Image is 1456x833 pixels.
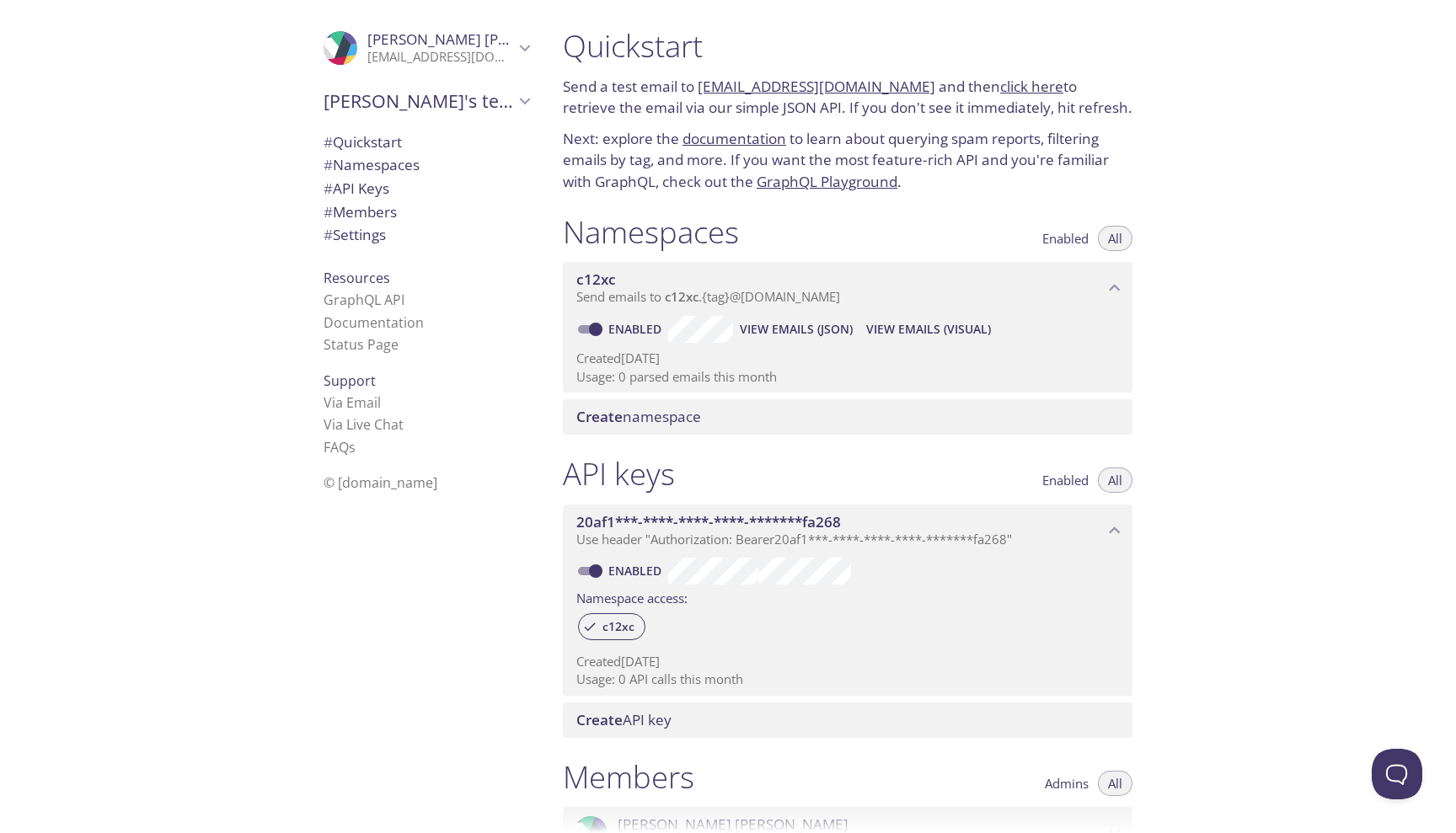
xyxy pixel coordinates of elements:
[859,316,998,343] button: View Emails (Visual)
[576,653,1119,670] p: Created [DATE]
[310,79,543,123] div: Paul's team
[576,288,840,305] span: Send emails to . {tag} @[DOMAIN_NAME]
[682,129,786,148] a: documentation
[1000,77,1063,96] a: click here
[563,455,675,493] h1: API keys
[1098,467,1132,493] button: All
[324,225,333,244] span: #
[310,223,543,247] div: Team Settings
[576,670,1119,688] p: Usage: 0 API calls this month
[324,179,333,198] span: #
[367,29,598,49] span: [PERSON_NAME] [PERSON_NAME]
[324,155,420,174] span: Namespaces
[324,335,399,354] a: Status Page
[563,27,1132,65] h1: Quickstart
[1032,467,1099,493] button: Enabled
[576,350,1119,367] p: Created [DATE]
[563,262,1132,314] div: c12xc namespace
[1098,226,1132,251] button: All
[324,313,424,332] a: Documentation
[324,473,437,492] span: © [DOMAIN_NAME]
[324,155,333,174] span: #
[563,702,1132,738] div: Create API Key
[324,132,333,152] span: #
[324,202,333,222] span: #
[324,415,404,434] a: Via Live Chat
[733,316,859,343] button: View Emails (JSON)
[324,89,514,113] span: [PERSON_NAME]'s team
[563,399,1132,435] div: Create namespace
[324,202,397,222] span: Members
[563,213,739,251] h1: Namespaces
[665,288,699,305] span: c12xc
[563,758,694,796] h1: Members
[576,710,623,729] span: Create
[349,438,356,457] span: s
[866,319,991,339] span: View Emails (Visual)
[324,291,404,309] a: GraphQL API
[310,177,543,200] div: API Keys
[576,407,701,426] span: namespace
[324,132,402,152] span: Quickstart
[1098,771,1132,796] button: All
[698,77,935,96] a: [EMAIL_ADDRESS][DOMAIN_NAME]
[324,179,389,198] span: API Keys
[324,371,376,390] span: Support
[310,20,543,76] div: Paul Whittle
[324,225,386,244] span: Settings
[1035,771,1099,796] button: Admins
[324,269,390,287] span: Resources
[310,131,543,154] div: Quickstart
[1372,749,1422,799] iframe: Help Scout Beacon - Open
[592,619,645,634] span: c12xc
[310,200,543,224] div: Members
[367,49,514,66] p: [EMAIL_ADDRESS][DOMAIN_NAME]
[576,368,1119,386] p: Usage: 0 parsed emails this month
[576,407,623,426] span: Create
[1032,226,1099,251] button: Enabled
[606,563,668,579] a: Enabled
[576,270,616,289] span: c12xc
[578,613,645,640] div: c12xc
[563,128,1132,193] p: Next: explore the to learn about querying spam reports, filtering emails by tag, and more. If you...
[757,172,897,191] a: GraphQL Playground
[576,585,688,609] label: Namespace access:
[310,153,543,177] div: Namespaces
[563,76,1132,119] p: Send a test email to and then to retrieve the email via our simple JSON API. If you don't see it ...
[324,393,381,412] a: Via Email
[740,319,853,339] span: View Emails (JSON)
[606,321,668,337] a: Enabled
[576,710,672,729] span: API key
[324,438,356,457] a: FAQ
